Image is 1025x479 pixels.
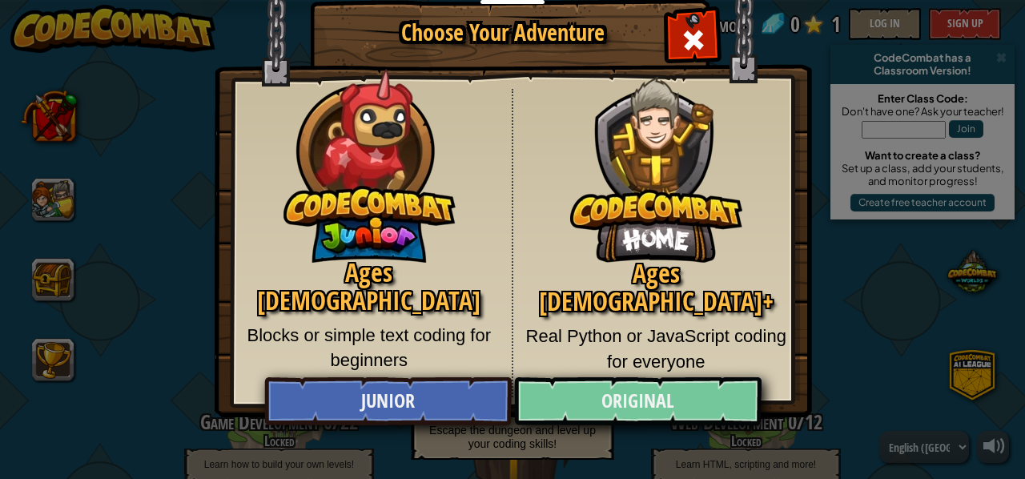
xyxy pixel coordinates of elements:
[264,377,511,425] a: Junior
[525,324,788,374] p: Real Python or JavaScript coding for everyone
[339,21,667,46] h1: Choose Your Adventure
[570,52,742,263] img: CodeCombat Original hero character
[525,260,788,316] h2: Ages [DEMOGRAPHIC_DATA]+
[668,13,718,63] div: Close modal
[283,58,456,263] img: CodeCombat Junior hero character
[514,377,761,425] a: Original
[239,323,500,373] p: Blocks or simple text coding for beginners
[239,259,500,315] h2: Ages [DEMOGRAPHIC_DATA]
